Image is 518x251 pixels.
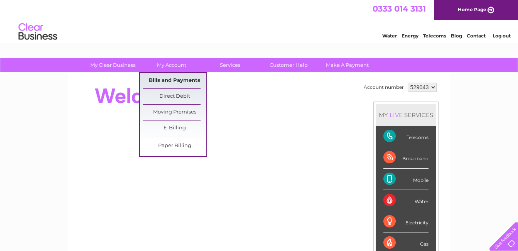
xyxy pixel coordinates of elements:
[77,4,442,37] div: Clear Business is a trading name of Verastar Limited (registered in [GEOGRAPHIC_DATA] No. 3667643...
[18,20,57,44] img: logo.png
[383,126,429,147] div: Telecoms
[376,104,436,126] div: MY SERVICES
[493,33,511,39] a: Log out
[383,169,429,190] div: Mobile
[81,58,145,72] a: My Clear Business
[143,89,206,104] a: Direct Debit
[143,138,206,154] a: Paper Billing
[143,73,206,88] a: Bills and Payments
[143,105,206,120] a: Moving Premises
[373,4,426,14] a: 0333 014 3131
[423,33,446,39] a: Telecoms
[402,33,418,39] a: Energy
[198,58,262,72] a: Services
[383,211,429,232] div: Electricity
[140,58,203,72] a: My Account
[383,190,429,211] div: Water
[257,58,321,72] a: Customer Help
[383,147,429,168] div: Broadband
[316,58,379,72] a: Make A Payment
[382,33,397,39] a: Water
[467,33,486,39] a: Contact
[451,33,462,39] a: Blog
[362,81,406,94] td: Account number
[143,120,206,136] a: E-Billing
[388,111,404,119] div: LIVE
